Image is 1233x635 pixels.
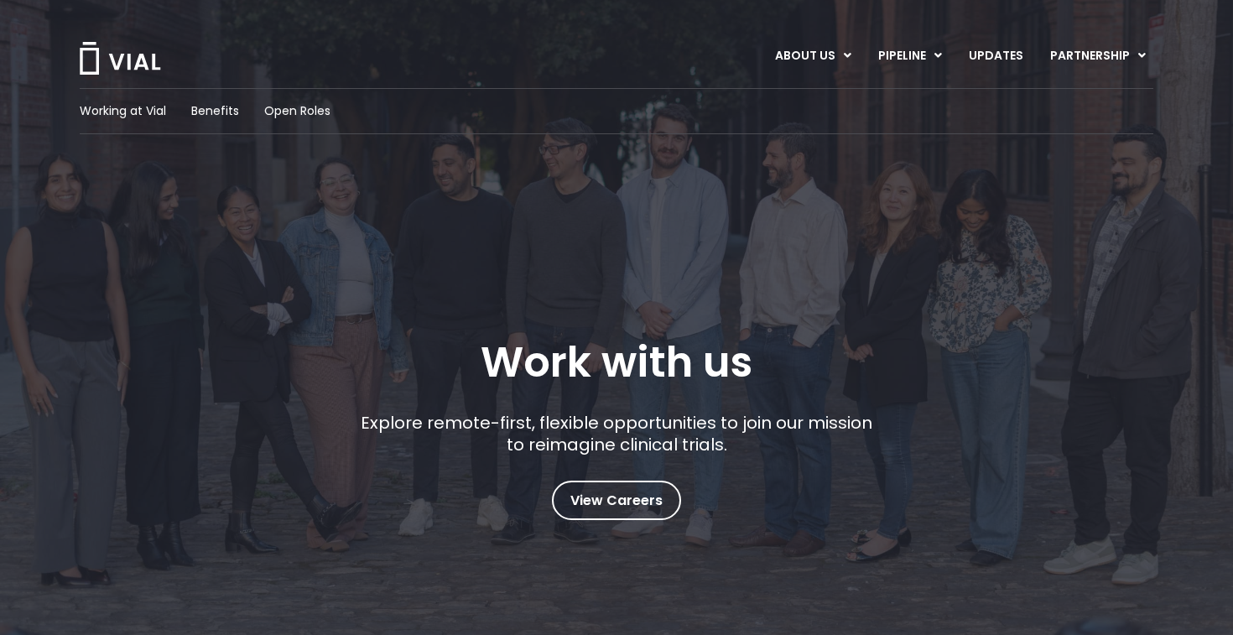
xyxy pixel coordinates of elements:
[1037,42,1159,70] a: PARTNERSHIPMenu Toggle
[78,42,162,75] img: Vial Logo
[355,412,879,455] p: Explore remote-first, flexible opportunities to join our mission to reimagine clinical trials.
[570,490,663,512] span: View Careers
[191,102,239,120] a: Benefits
[80,102,166,120] a: Working at Vial
[955,42,1036,70] a: UPDATES
[762,42,864,70] a: ABOUT USMenu Toggle
[552,481,681,520] a: View Careers
[865,42,955,70] a: PIPELINEMenu Toggle
[264,102,330,120] a: Open Roles
[481,338,752,387] h1: Work with us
